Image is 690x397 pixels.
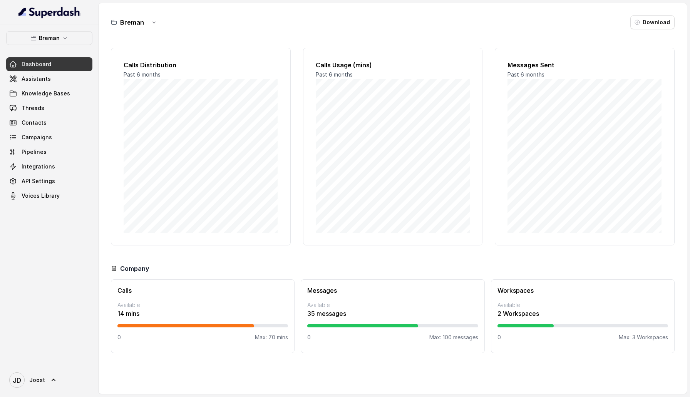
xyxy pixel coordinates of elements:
[120,18,144,27] h3: Breman
[22,104,44,112] span: Threads
[619,334,668,341] p: Max: 3 Workspaces
[316,71,353,78] span: Past 6 months
[6,101,92,115] a: Threads
[6,87,92,100] a: Knowledge Bases
[6,145,92,159] a: Pipelines
[307,301,478,309] p: Available
[39,33,60,43] p: Breman
[29,376,45,384] span: Joost
[6,31,92,45] button: Breman
[6,160,92,173] a: Integrations
[6,57,92,71] a: Dashboard
[22,177,55,185] span: API Settings
[497,286,668,295] h3: Workspaces
[117,334,121,341] p: 0
[507,60,662,70] h2: Messages Sent
[124,71,161,78] span: Past 6 months
[22,75,51,83] span: Assistants
[22,148,47,156] span: Pipelines
[6,130,92,144] a: Campaigns
[497,301,668,309] p: Available
[117,286,288,295] h3: Calls
[497,309,668,318] p: 2 Workspaces
[307,334,311,341] p: 0
[6,174,92,188] a: API Settings
[307,309,478,318] p: 35 messages
[22,119,47,127] span: Contacts
[124,60,278,70] h2: Calls Distribution
[22,60,51,68] span: Dashboard
[255,334,288,341] p: Max: 70 mins
[316,60,470,70] h2: Calls Usage (mins)
[117,309,288,318] p: 14 mins
[6,369,92,391] a: Joost
[6,72,92,86] a: Assistants
[497,334,501,341] p: 0
[630,15,675,29] button: Download
[18,6,80,18] img: light.svg
[507,71,544,78] span: Past 6 months
[120,264,149,273] h3: Company
[6,116,92,130] a: Contacts
[6,189,92,203] a: Voices Library
[22,90,70,97] span: Knowledge Bases
[22,192,60,200] span: Voices Library
[429,334,478,341] p: Max: 100 messages
[22,163,55,170] span: Integrations
[13,376,21,384] text: JD
[22,133,52,141] span: Campaigns
[117,301,288,309] p: Available
[307,286,478,295] h3: Messages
